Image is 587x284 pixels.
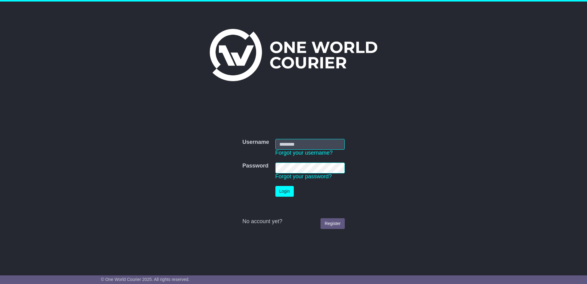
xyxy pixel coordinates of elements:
div: No account yet? [242,218,344,225]
a: Register [321,218,344,229]
span: © One World Courier 2025. All rights reserved. [101,277,190,282]
button: Login [275,186,294,197]
label: Username [242,139,269,146]
label: Password [242,163,268,169]
a: Forgot your password? [275,173,332,179]
a: Forgot your username? [275,150,333,156]
img: One World [210,29,377,81]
